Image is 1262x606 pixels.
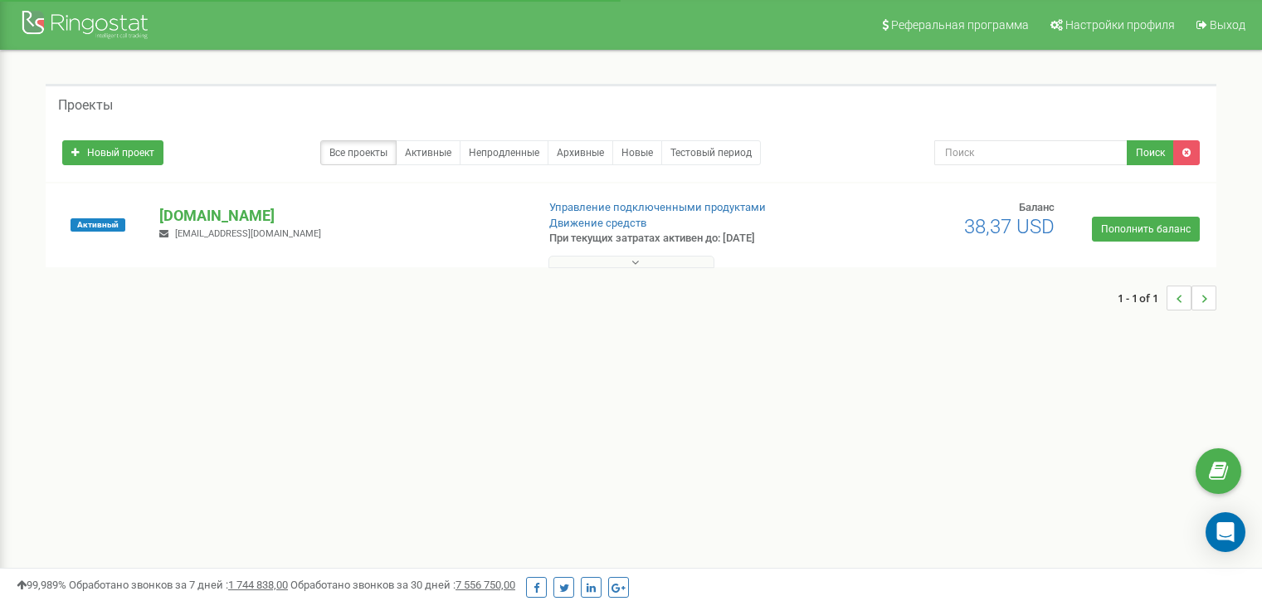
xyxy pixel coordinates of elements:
div: Open Intercom Messenger [1206,512,1245,552]
input: Поиск [934,140,1128,165]
a: Движение средств [549,217,646,229]
span: Реферальная программа [891,18,1029,32]
a: Новый проект [62,140,163,165]
span: Настройки профиля [1065,18,1175,32]
a: Непродленные [460,140,548,165]
span: 99,989% [17,579,66,591]
span: [EMAIL_ADDRESS][DOMAIN_NAME] [175,228,321,239]
span: Обработано звонков за 7 дней : [69,579,288,591]
h5: Проекты [58,98,113,113]
span: 1 - 1 of 1 [1118,286,1167,310]
a: Пополнить баланс [1092,217,1200,242]
span: Баланс [1019,201,1055,213]
a: Управление подключенными продуктами [549,201,766,213]
span: Выход [1210,18,1245,32]
span: 38,37 USD [964,215,1055,238]
button: Поиск [1127,140,1174,165]
a: Новые [612,140,662,165]
span: Обработано звонков за 30 дней : [290,579,515,591]
u: 7 556 750,00 [456,579,515,591]
u: 1 744 838,00 [228,579,288,591]
span: Активный [71,218,125,232]
p: [DOMAIN_NAME] [159,205,522,227]
p: При текущих затратах активен до: [DATE] [549,231,815,247]
nav: ... [1118,269,1216,327]
a: Все проекты [320,140,397,165]
a: Активные [396,140,460,165]
a: Тестовый период [661,140,761,165]
a: Архивные [548,140,613,165]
